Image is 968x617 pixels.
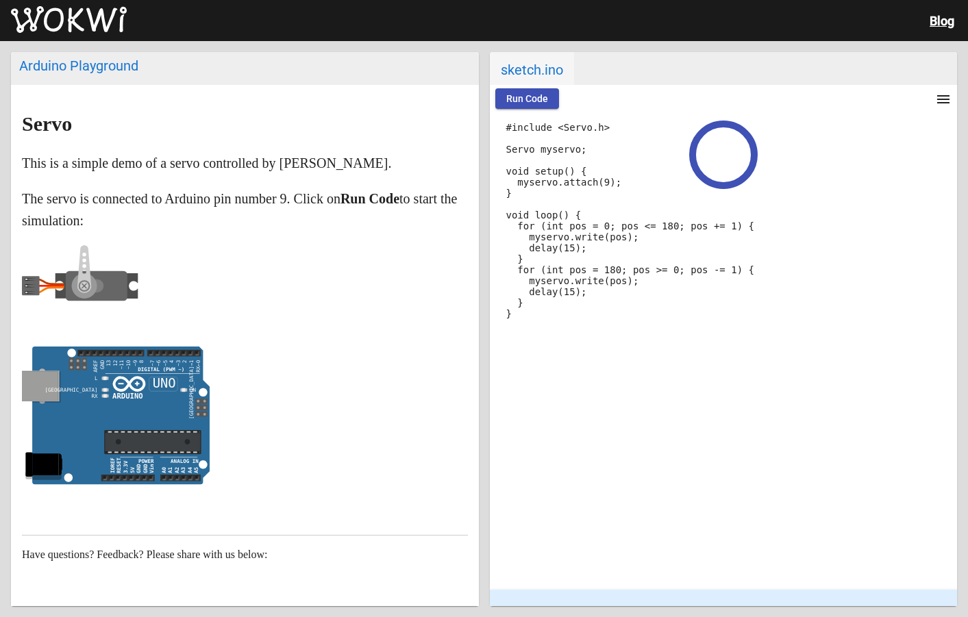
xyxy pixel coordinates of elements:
[11,6,127,34] img: Wokwi
[490,52,574,85] span: sketch.ino
[19,58,471,74] div: Arduino Playground
[935,91,952,108] mat-icon: menu
[22,152,468,174] p: This is a simple demo of a servo controlled by [PERSON_NAME].
[340,191,399,206] strong: Run Code
[22,113,468,135] h1: Servo
[22,188,468,231] p: The servo is connected to Arduino pin number 9. Click on to start the simulation:
[506,122,754,319] code: #include <Servo.h> Servo myservo; void setup() { myservo.attach(9); } void loop() { for (int pos ...
[22,549,268,560] span: Have questions? Feedback? Please share with us below:
[930,14,954,28] a: Blog
[495,88,559,109] button: Run Code
[506,93,548,104] span: Run Code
